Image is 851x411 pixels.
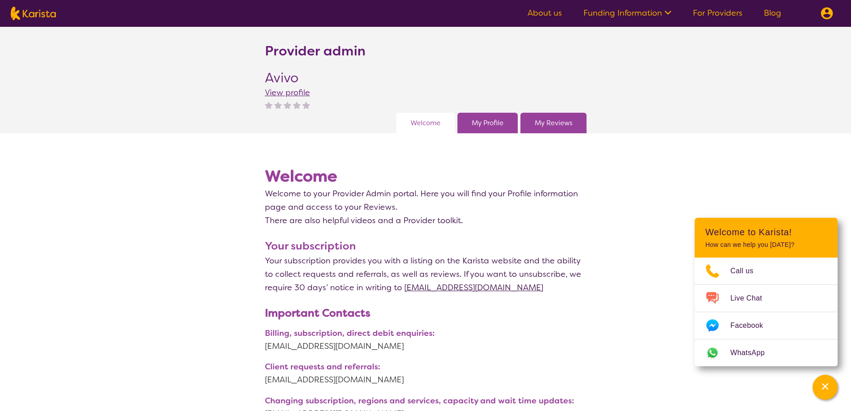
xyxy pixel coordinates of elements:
p: Client requests and referrals: [265,361,587,373]
span: Call us [730,264,764,278]
img: nonereviewstar [265,101,272,109]
h1: Welcome [265,165,587,187]
span: Facebook [730,319,774,332]
img: Karista logo [11,7,56,20]
a: [EMAIL_ADDRESS][DOMAIN_NAME] [265,373,587,386]
div: Channel Menu [695,218,838,366]
img: menu [821,7,833,20]
button: Channel Menu [813,375,838,400]
p: How can we help you [DATE]? [705,241,827,249]
h3: Your subscription [265,238,587,254]
img: nonereviewstar [293,101,301,109]
a: Welcome [411,116,440,130]
a: My Profile [472,116,503,130]
ul: Choose channel [695,258,838,366]
a: For Providers [693,8,742,18]
h2: Welcome to Karista! [705,227,827,237]
a: My Reviews [535,116,572,130]
p: There are also helpful videos and a Provider toolkit. [265,214,587,227]
a: Blog [764,8,781,18]
p: Welcome to your Provider Admin portal. Here you will find your Profile information page and acces... [265,187,587,214]
span: WhatsApp [730,346,776,360]
img: nonereviewstar [302,101,310,109]
img: nonereviewstar [284,101,291,109]
a: Web link opens in a new tab. [695,339,838,366]
a: [EMAIL_ADDRESS][DOMAIN_NAME] [404,282,543,293]
a: Funding Information [583,8,671,18]
p: Your subscription provides you with a listing on the Karista website and the ability to collect r... [265,254,587,294]
a: About us [528,8,562,18]
img: nonereviewstar [274,101,282,109]
h2: Provider admin [265,43,365,59]
b: Important Contacts [265,306,370,320]
a: [EMAIL_ADDRESS][DOMAIN_NAME] [265,339,587,353]
p: Changing subscription, regions and services, capacity and wait time updates: [265,395,587,407]
p: Billing, subscription, direct debit enquiries: [265,327,587,339]
span: Live Chat [730,292,773,305]
a: View profile [265,87,310,98]
h2: Avivo [265,70,312,86]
